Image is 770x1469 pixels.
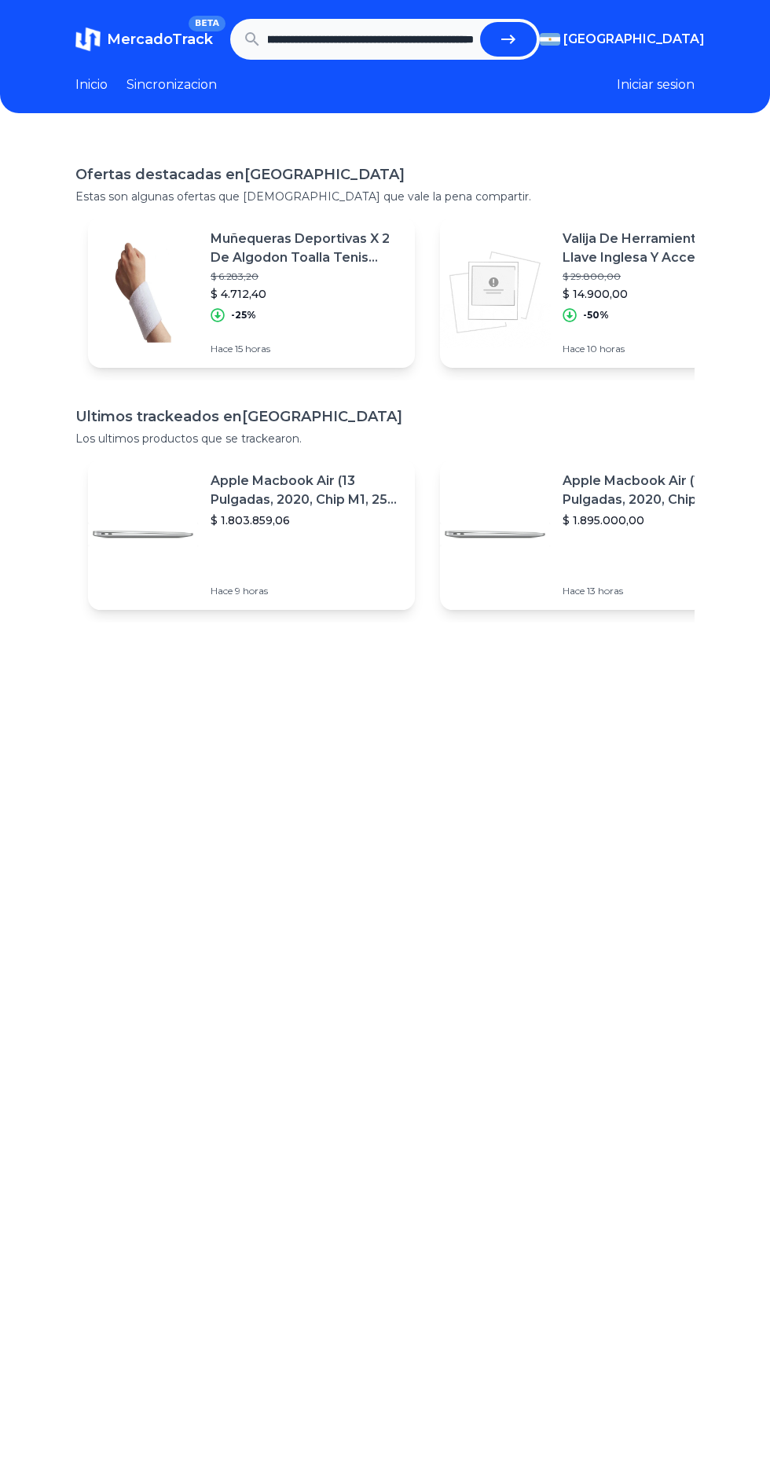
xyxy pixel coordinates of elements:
[75,27,213,52] a: MercadoTrackBETA
[88,237,198,347] img: Featured image
[88,459,415,610] a: Featured imageApple Macbook Air (13 Pulgadas, 2020, Chip M1, 256 Gb De Ssd, 8 Gb De Ram) - Plata$...
[75,163,695,185] h1: Ofertas destacadas en [GEOGRAPHIC_DATA]
[75,75,108,94] a: Inicio
[107,31,213,48] span: MercadoTrack
[617,75,695,94] button: Iniciar sesion
[540,30,695,49] button: [GEOGRAPHIC_DATA]
[440,479,550,589] img: Featured image
[563,343,754,355] p: Hace 10 horas
[75,431,695,446] p: Los ultimos productos que se trackearon.
[189,16,225,31] span: BETA
[440,217,767,368] a: Featured imageValija De Herramientas Con Llave Inglesa Y Accesorios$ 29.800,00$ 14.900,00-50%Hace...
[563,30,705,49] span: [GEOGRAPHIC_DATA]
[88,217,415,368] a: Featured imageMuñequeras Deportivas X 2 De Algodon Toalla Tenis Sudor 15cm$ 6.283,20$ 4.712,40-25...
[211,230,402,267] p: Muñequeras Deportivas X 2 De Algodon Toalla Tenis Sudor 15cm
[211,286,402,302] p: $ 4.712,40
[211,343,402,355] p: Hace 15 horas
[75,27,101,52] img: MercadoTrack
[563,512,754,528] p: $ 1.895.000,00
[126,75,217,94] a: Sincronizacion
[75,189,695,204] p: Estas son algunas ofertas que [DEMOGRAPHIC_DATA] que vale la pena compartir.
[211,512,402,528] p: $ 1.803.859,06
[231,309,256,321] p: -25%
[563,270,754,283] p: $ 29.800,00
[563,286,754,302] p: $ 14.900,00
[75,406,695,428] h1: Ultimos trackeados en [GEOGRAPHIC_DATA]
[540,33,560,46] img: Argentina
[563,472,754,509] p: Apple Macbook Air (13 Pulgadas, 2020, Chip M1, 256 Gb De Ssd, 8 Gb De Ram) - Plata
[211,270,402,283] p: $ 6.283,20
[583,309,609,321] p: -50%
[563,585,754,597] p: Hace 13 horas
[88,479,198,589] img: Featured image
[440,459,767,610] a: Featured imageApple Macbook Air (13 Pulgadas, 2020, Chip M1, 256 Gb De Ssd, 8 Gb De Ram) - Plata$...
[440,237,550,347] img: Featured image
[563,230,754,267] p: Valija De Herramientas Con Llave Inglesa Y Accesorios
[211,472,402,509] p: Apple Macbook Air (13 Pulgadas, 2020, Chip M1, 256 Gb De Ssd, 8 Gb De Ram) - Plata
[211,585,402,597] p: Hace 9 horas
